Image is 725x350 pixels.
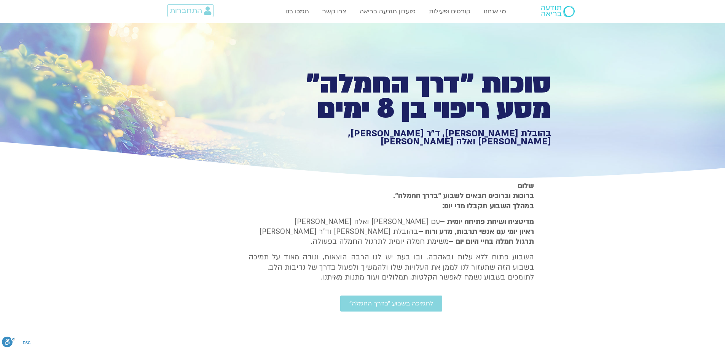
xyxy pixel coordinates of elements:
[518,181,534,191] strong: שלום
[356,4,419,19] a: מועדון תודעה בריאה
[449,237,534,246] b: תרגול חמלה בחיי היום יום –
[440,217,534,227] strong: מדיטציה ושיחת פתיחה יומית –
[249,217,534,247] p: עם [PERSON_NAME] ואלה [PERSON_NAME] בהובלת [PERSON_NAME] וד״ר [PERSON_NAME] משימת חמלה יומית לתרג...
[287,129,551,146] h1: בהובלת [PERSON_NAME], ד״ר [PERSON_NAME], [PERSON_NAME] ואלה [PERSON_NAME]
[349,300,433,307] span: לתמיכה בשבוע ״בדרך החמלה״
[480,4,510,19] a: מי אנחנו
[418,227,534,237] b: ראיון יומי עם אנשי תרבות, מדע ורוח –
[340,296,442,312] a: לתמיכה בשבוע ״בדרך החמלה״
[167,4,214,17] a: התחברות
[287,72,551,121] h1: סוכות ״דרך החמלה״ מסע ריפוי בן 8 ימים
[319,4,350,19] a: צרו קשר
[393,191,534,211] strong: ברוכות וברוכים הבאים לשבוע ״בדרך החמלה״. במהלך השבוע תקבלו מדי יום:
[425,4,474,19] a: קורסים ופעילות
[249,252,534,282] p: השבוע פתוח ללא עלות ובאהבה. ובו בעת יש לנו הרבה הוצאות, ונודה מאוד על תמיכה בשבוע הזה שתעזור לנו ...
[282,4,313,19] a: תמכו בנו
[541,6,575,17] img: תודעה בריאה
[170,6,202,15] span: התחברות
